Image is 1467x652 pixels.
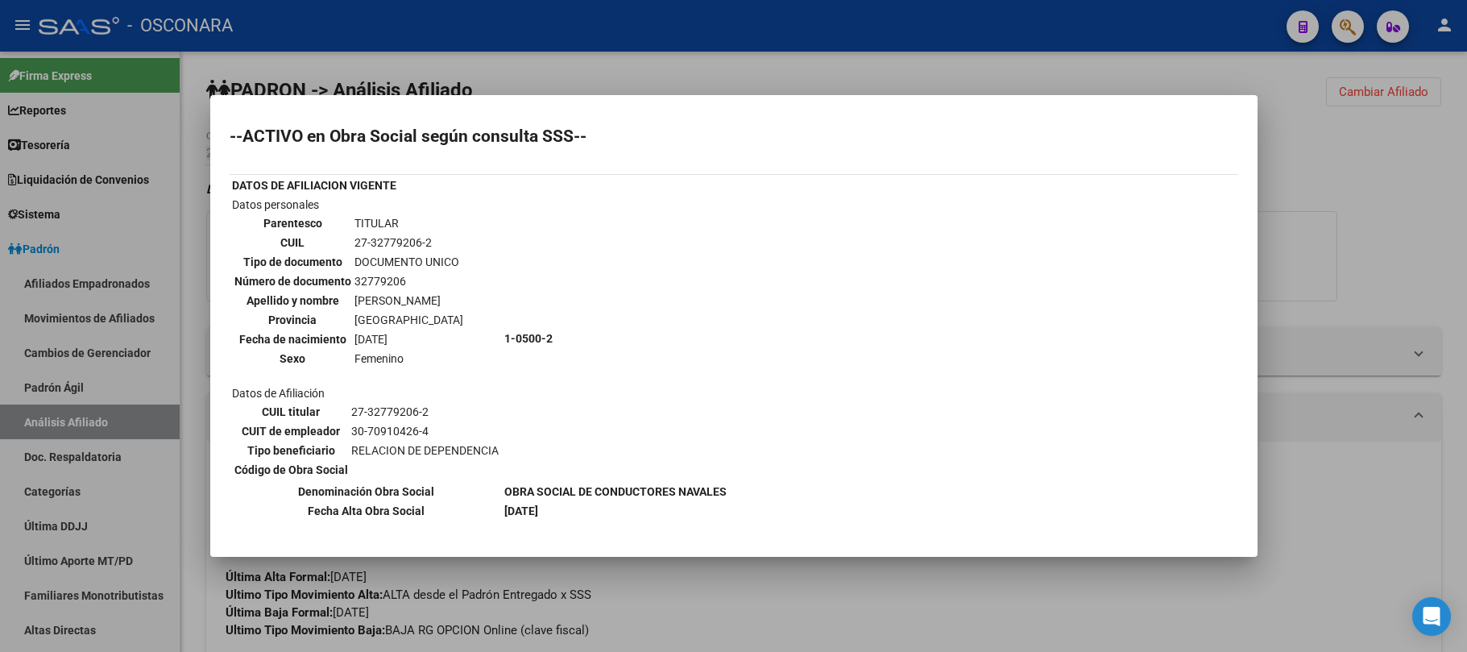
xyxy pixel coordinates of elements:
td: Femenino [354,350,464,368]
b: [DATE] [504,505,538,517]
th: Tipo beneficiario [234,442,349,459]
td: 32779206 [354,272,464,290]
th: Denominación Obra Social [231,483,502,500]
td: [GEOGRAPHIC_DATA] [354,311,464,329]
th: Fecha Alta Obra Social [231,502,502,520]
th: Número de documento [234,272,352,290]
th: Provincia [234,311,352,329]
td: RELACION DE DEPENDENCIA [350,442,499,459]
td: TITULAR [354,214,464,232]
th: CUIL titular [234,403,349,421]
td: [PERSON_NAME] [354,292,464,309]
td: 27-32779206-2 [350,403,499,421]
td: 30-70910426-4 [350,422,499,440]
th: Tipo de documento [234,253,352,271]
th: Código de Obra Social [234,461,349,479]
td: DOCUMENTO UNICO [354,253,464,271]
b: OBRA SOCIAL DE CONDUCTORES NAVALES [504,485,727,498]
b: DATOS DE AFILIACION VIGENTE [232,179,396,192]
th: Parentesco [234,214,352,232]
th: CUIT de empleador [234,422,349,440]
th: Apellido y nombre [234,292,352,309]
h2: --ACTIVO en Obra Social según consulta SSS-- [230,128,1238,144]
td: 27-32779206-2 [354,234,464,251]
div: Open Intercom Messenger [1412,597,1451,636]
b: 1-0500-2 [504,332,553,345]
td: Datos personales Datos de Afiliación [231,196,502,481]
th: Sexo [234,350,352,368]
th: Fecha de nacimiento [234,330,352,348]
td: [DATE] [354,330,464,348]
th: CUIL [234,234,352,251]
